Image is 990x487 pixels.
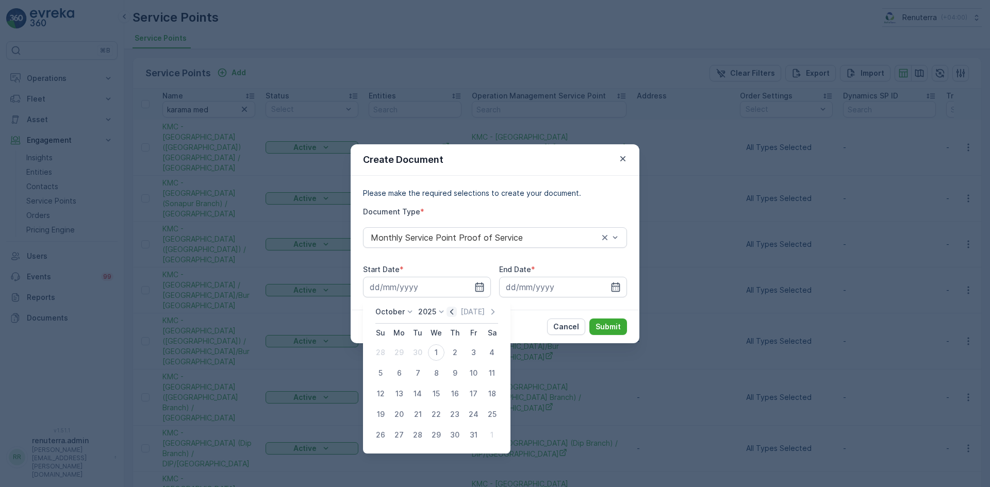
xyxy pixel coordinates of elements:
input: dd/mm/yyyy [499,277,627,297]
p: Please make the required selections to create your document. [363,188,627,198]
div: 26 [372,427,389,443]
div: 22 [428,406,444,423]
div: 12 [372,385,389,402]
p: [DATE] [460,307,485,317]
div: 13 [391,385,407,402]
th: Tuesday [408,324,427,342]
div: 20 [391,406,407,423]
div: 23 [447,406,463,423]
div: 14 [409,385,426,402]
div: 11 [484,365,500,381]
div: 18 [484,385,500,402]
div: 15 [428,385,444,402]
div: 16 [447,385,463,402]
th: Saturday [483,324,501,342]
label: Start Date [363,265,400,274]
input: dd/mm/yyyy [363,277,491,297]
div: 27 [391,427,407,443]
div: 10 [465,365,482,381]
th: Thursday [445,324,464,342]
label: Document Type [363,207,420,216]
div: 29 [391,344,407,361]
div: 4 [484,344,500,361]
p: 2025 [418,307,436,317]
button: Submit [589,318,627,335]
div: 25 [484,406,500,423]
div: 7 [409,365,426,381]
div: 24 [465,406,482,423]
div: 21 [409,406,426,423]
div: 2 [447,344,463,361]
div: 9 [447,365,463,381]
div: 28 [372,344,389,361]
p: Cancel [553,322,579,332]
div: 28 [409,427,426,443]
p: Submit [596,322,621,332]
div: 31 [465,427,482,443]
label: End Date [499,265,531,274]
div: 1 [428,344,444,361]
div: 17 [465,385,482,402]
div: 30 [409,344,426,361]
div: 3 [465,344,482,361]
th: Wednesday [427,324,445,342]
div: 29 [428,427,444,443]
th: Friday [464,324,483,342]
div: 30 [447,427,463,443]
th: Sunday [371,324,390,342]
div: 19 [372,406,389,423]
div: 6 [391,365,407,381]
div: 5 [372,365,389,381]
th: Monday [390,324,408,342]
div: 1 [484,427,500,443]
div: 8 [428,365,444,381]
p: October [375,307,405,317]
p: Create Document [363,153,443,167]
button: Cancel [547,318,585,335]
